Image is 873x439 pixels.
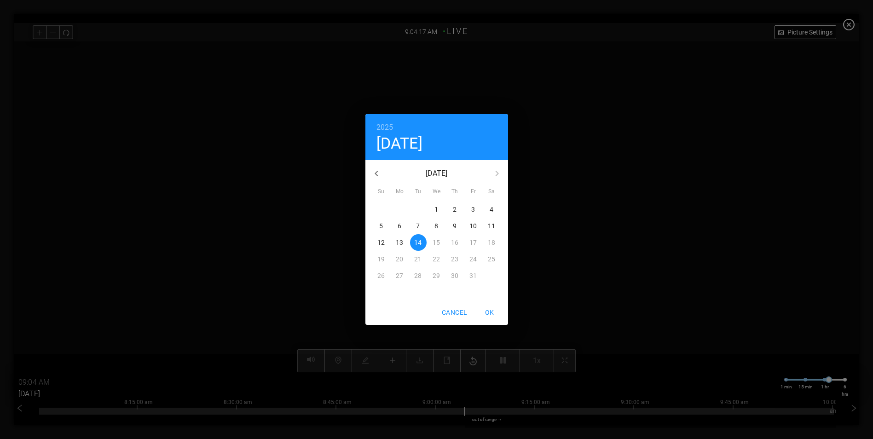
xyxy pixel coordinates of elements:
[479,307,501,318] span: OK
[414,238,422,247] p: 14
[465,187,482,196] span: Fr
[842,383,848,398] span: 6 hrs
[379,221,383,231] p: 5
[398,221,401,231] p: 6
[373,187,390,196] span: Su
[469,221,477,231] p: 10
[434,221,438,231] p: 8
[798,383,813,391] span: 15 min
[376,121,393,134] h6: 2025
[488,221,495,231] p: 11
[471,205,475,214] p: 3
[387,168,486,179] p: [DATE]
[410,187,427,196] span: Tu
[453,221,457,231] p: 9
[442,307,467,318] span: Cancel
[392,187,408,196] span: Mo
[843,19,855,30] span: close-circle
[416,221,420,231] p: 7
[434,205,438,214] p: 1
[453,205,457,214] p: 2
[377,238,385,247] p: 12
[490,205,493,214] p: 4
[396,238,403,247] p: 13
[376,134,423,153] h4: [DATE]
[484,187,500,196] span: Sa
[447,187,463,196] span: Th
[780,383,792,391] span: 1 min
[428,187,445,196] span: We
[821,383,829,391] span: 1 hr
